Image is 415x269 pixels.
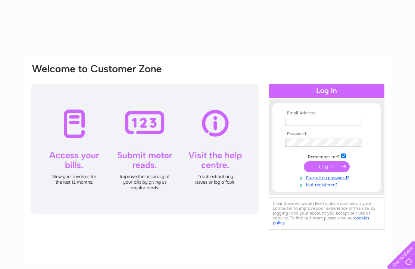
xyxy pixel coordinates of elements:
input: Submit [304,161,350,172]
a: Forgotten password? [285,174,370,181]
div: Clear Business would like to place cookies on your computer to improve your experience of the sit... [269,197,384,230]
td: Remember me? [283,152,370,160]
th: Password: [283,132,370,137]
a: Not registered? [285,181,370,188]
th: Email Address: [283,111,370,116]
a: cookies policy [273,215,369,225]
